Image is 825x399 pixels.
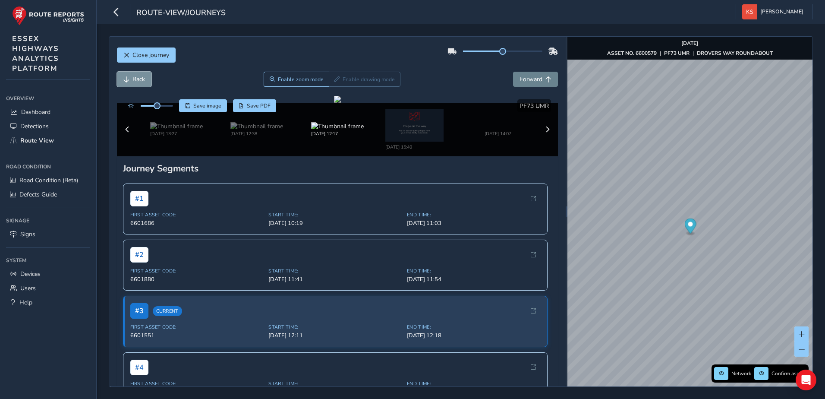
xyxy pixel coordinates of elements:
[130,268,264,274] span: First Asset Code:
[6,227,90,241] a: Signs
[130,303,148,319] span: # 3
[311,122,364,130] img: Thumbnail frame
[407,324,540,330] span: End Time:
[6,173,90,187] a: Road Condition (Beta)
[664,50,690,57] strong: PF73 UMR
[607,50,773,57] div: | |
[268,212,402,218] span: Start Time:
[407,219,540,227] span: [DATE] 11:03
[407,268,540,274] span: End Time:
[20,230,35,238] span: Signs
[520,102,549,110] span: PF73 UMR
[6,133,90,148] a: Route View
[472,130,524,137] div: [DATE] 14:07
[268,332,402,339] span: [DATE] 12:11
[268,324,402,330] span: Start Time:
[6,119,90,133] a: Detections
[20,122,49,130] span: Detections
[19,190,57,199] span: Defects Guide
[179,99,227,112] button: Save
[6,295,90,310] a: Help
[796,370,816,390] div: Open Intercom Messenger
[130,360,148,375] span: # 4
[268,219,402,227] span: [DATE] 10:19
[117,72,151,87] button: Back
[607,50,657,57] strong: ASSET NO. 6600579
[6,214,90,227] div: Signage
[385,144,450,150] div: [DATE] 15:40
[19,298,32,307] span: Help
[407,380,540,387] span: End Time:
[311,130,364,137] div: [DATE] 12:17
[230,130,283,137] div: [DATE] 12:38
[407,275,540,283] span: [DATE] 11:54
[233,99,277,112] button: PDF
[6,105,90,119] a: Dashboard
[6,92,90,105] div: Overview
[153,306,182,316] span: Current
[760,4,803,19] span: [PERSON_NAME]
[520,75,542,83] span: Forward
[20,284,36,292] span: Users
[130,247,148,263] span: # 2
[193,102,221,109] span: Save image
[742,4,757,19] img: diamond-layout
[684,218,696,236] div: Map marker
[472,122,524,130] img: Thumbnail frame
[19,176,78,184] span: Road Condition (Beta)
[130,275,264,283] span: 6601880
[268,275,402,283] span: [DATE] 11:41
[6,254,90,267] div: System
[407,332,540,339] span: [DATE] 12:18
[230,122,283,130] img: Thumbnail frame
[407,212,540,218] span: End Time:
[117,47,176,63] button: Close journey
[268,268,402,274] span: Start Time:
[130,324,264,330] span: First Asset Code:
[130,219,264,227] span: 6601686
[123,162,552,174] div: Journey Segments
[12,6,84,25] img: rr logo
[6,267,90,281] a: Devices
[20,270,41,278] span: Devices
[268,380,402,387] span: Start Time:
[697,50,773,57] strong: DROVERS WAY ROUNDABOUT
[6,281,90,295] a: Users
[6,160,90,173] div: Road Condition
[513,72,558,87] button: Forward
[130,212,264,218] span: First Asset Code:
[681,40,698,47] strong: [DATE]
[12,34,59,73] span: ESSEX HIGHWAYS ANALYTICS PLATFORM
[6,187,90,202] a: Defects Guide
[385,109,444,142] img: Thumbnail frame
[132,75,145,83] span: Back
[150,130,203,137] div: [DATE] 13:27
[731,370,751,377] span: Network
[136,7,226,19] span: route-view/journeys
[130,380,264,387] span: First Asset Code:
[132,51,169,59] span: Close journey
[771,370,806,377] span: Confirm assets
[150,122,203,130] img: Thumbnail frame
[278,76,324,83] span: Enable zoom mode
[20,136,54,145] span: Route View
[21,108,50,116] span: Dashboard
[130,332,264,339] span: 6601551
[247,102,271,109] span: Save PDF
[264,72,329,87] button: Zoom
[742,4,806,19] button: [PERSON_NAME]
[130,191,148,206] span: # 1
